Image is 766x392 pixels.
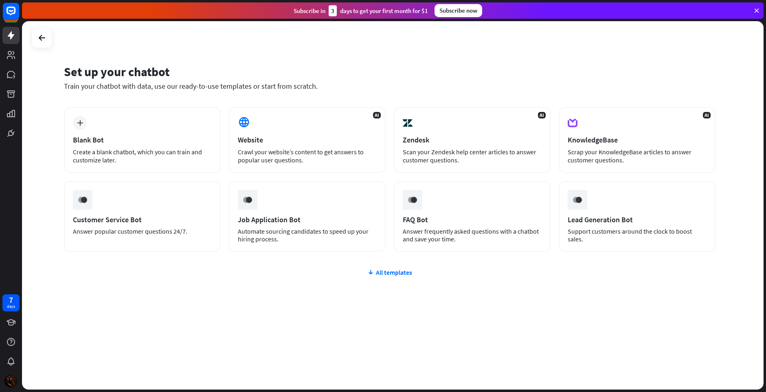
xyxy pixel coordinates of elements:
a: 7 days [2,294,20,311]
div: 3 [329,5,337,16]
div: 7 [9,296,13,304]
div: Subscribe in days to get your first month for $1 [294,5,428,16]
div: Subscribe now [435,4,482,17]
div: days [7,304,15,309]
